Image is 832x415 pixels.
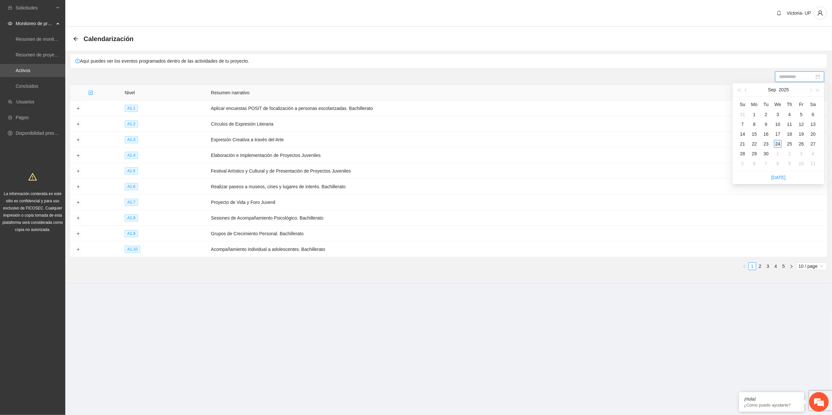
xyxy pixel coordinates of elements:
div: 14 [739,130,746,138]
li: Previous Page [741,262,748,270]
td: 2025-10-05 [737,159,748,168]
a: Resumen de monitoreo [16,37,63,42]
div: 22 [750,140,758,148]
td: Expresión Creativa a través del Arte [208,132,827,147]
td: 2025-09-29 [748,149,760,159]
td: 2025-10-06 [748,159,760,168]
div: 8 [774,160,782,167]
div: 2 [762,111,770,118]
li: Next Page [788,262,795,270]
a: Concluidos [16,84,38,89]
span: Solicitudes [16,1,54,14]
td: 2025-10-04 [807,149,819,159]
span: A1.6 [125,183,138,190]
div: Minimizar ventana de chat en vivo [107,3,123,19]
div: 6 [750,160,758,167]
span: bell [774,10,784,16]
td: 2025-09-09 [760,119,772,129]
td: 2025-09-27 [807,139,819,149]
td: Grupos de Crecimiento Personal. Bachillerato [208,226,827,241]
td: Elaboración e Implementación de Proyectos Juveniles [208,147,827,163]
a: Usuarios [16,99,34,104]
span: Victoria- UP [787,10,811,16]
th: Fr [795,99,807,110]
div: 15 [750,130,758,138]
a: 1 [749,263,756,270]
div: Page Size [796,262,827,270]
div: 9 [786,160,793,167]
span: Estamos en línea. [38,87,90,153]
a: Activos [16,68,30,73]
span: A1.2 [125,120,138,128]
span: right [790,265,793,269]
button: Expand row [75,184,81,190]
button: Expand row [75,169,81,174]
th: Resumen narrativo [208,85,827,100]
a: Resumen de proyectos aprobados [16,52,86,57]
div: 27 [809,140,817,148]
td: 2025-09-04 [784,110,795,119]
div: 7 [739,120,746,128]
div: 25 [786,140,793,148]
div: 18 [786,130,793,138]
div: 11 [786,120,793,128]
button: Expand row [75,137,81,143]
td: 2025-09-06 [807,110,819,119]
button: left [741,262,748,270]
div: 1 [750,111,758,118]
span: A1.7 [125,199,138,206]
span: exclamation-circle [75,59,80,63]
td: 2025-09-18 [784,129,795,139]
a: [DATE] [771,175,786,180]
th: Th [784,99,795,110]
td: 2025-10-01 [772,149,784,159]
div: 30 [762,150,770,158]
th: Nivel [122,85,208,100]
div: 29 [750,150,758,158]
div: 23 [762,140,770,148]
a: Pagos [16,115,29,120]
td: Proyecto de Vida y Foro Juvenil [208,194,827,210]
li: 4 [772,262,780,270]
td: 2025-09-01 [748,110,760,119]
span: left [743,265,746,269]
div: 17 [774,130,782,138]
td: 2025-09-22 [748,139,760,149]
th: Mo [748,99,760,110]
td: 2025-09-15 [748,129,760,139]
td: 2025-09-11 [784,119,795,129]
div: 20 [809,130,817,138]
textarea: Escriba su mensaje y pulse “Intro” [3,178,124,201]
td: 2025-09-19 [795,129,807,139]
div: 19 [797,130,805,138]
th: Tu [760,99,772,110]
li: 3 [764,262,772,270]
td: 2025-08-31 [737,110,748,119]
td: Aplicar encuestas POSIT de focalización a personas escolarizadas. Bachillerato [208,100,827,116]
li: 1 [748,262,756,270]
div: Aquí puedes ver los eventos programados dentro de las actividades de tu proyecto. [71,54,827,68]
a: 3 [764,263,772,270]
div: 28 [739,150,746,158]
span: La información contenida en este sitio es confidencial y para uso exclusivo de FICOSEC. Cualquier... [3,192,63,232]
button: Expand row [75,106,81,111]
button: Sep [768,83,776,96]
div: 12 [797,120,805,128]
td: 2025-09-28 [737,149,748,159]
td: 2025-09-30 [760,149,772,159]
p: ¿Cómo puedo ayudarte? [744,403,799,407]
div: 10 [774,120,782,128]
div: 8 [750,120,758,128]
div: ¡Hola! [744,396,799,402]
button: Expand row [75,247,81,252]
td: 2025-09-05 [795,110,807,119]
span: A1.10 [125,246,140,253]
span: Resumen narrativo [211,89,820,96]
span: warning [28,173,37,181]
td: 2025-10-07 [760,159,772,168]
a: 5 [780,263,787,270]
th: Su [737,99,748,110]
span: user [814,10,826,16]
button: bell [774,8,784,18]
div: 16 [762,130,770,138]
